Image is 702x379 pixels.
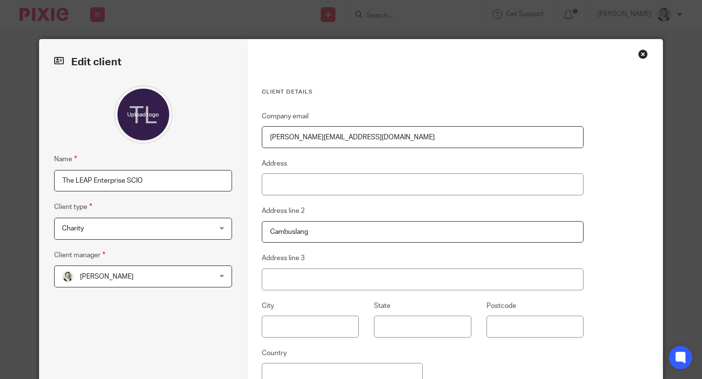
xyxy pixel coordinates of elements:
[262,301,274,311] label: City
[262,159,287,169] label: Address
[54,153,77,165] label: Name
[54,54,232,71] h2: Edit client
[262,112,309,121] label: Company email
[54,249,105,261] label: Client manager
[62,271,74,283] img: DA590EE6-2184-4DF2-A25D-D99FB904303F_1_201_a.jpeg
[262,348,287,358] label: Country
[487,301,516,311] label: Postcode
[262,88,584,96] h3: Client details
[62,225,84,232] span: Charity
[80,273,134,280] span: [PERSON_NAME]
[374,301,390,311] label: State
[262,206,305,216] label: Address line 2
[54,201,92,212] label: Client type
[638,49,648,59] div: Close this dialog window
[262,253,305,263] label: Address line 3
